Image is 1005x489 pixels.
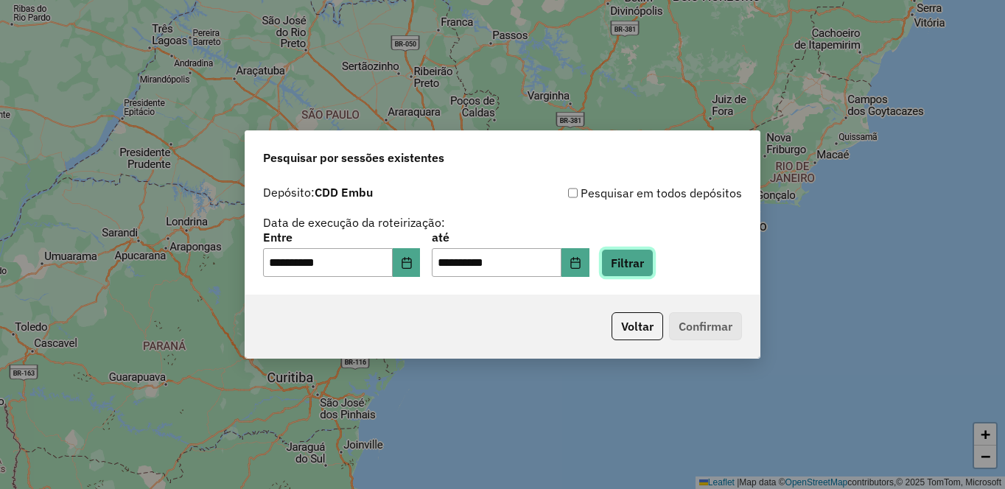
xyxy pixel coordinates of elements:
button: Choose Date [561,248,589,278]
label: até [432,228,589,246]
div: Pesquisar em todos depósitos [502,184,742,202]
button: Choose Date [393,248,421,278]
span: Pesquisar por sessões existentes [263,149,444,166]
label: Data de execução da roteirização: [263,214,445,231]
button: Filtrar [601,249,654,277]
strong: CDD Embu [315,185,373,200]
label: Entre [263,228,420,246]
button: Voltar [612,312,663,340]
label: Depósito: [263,183,373,201]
